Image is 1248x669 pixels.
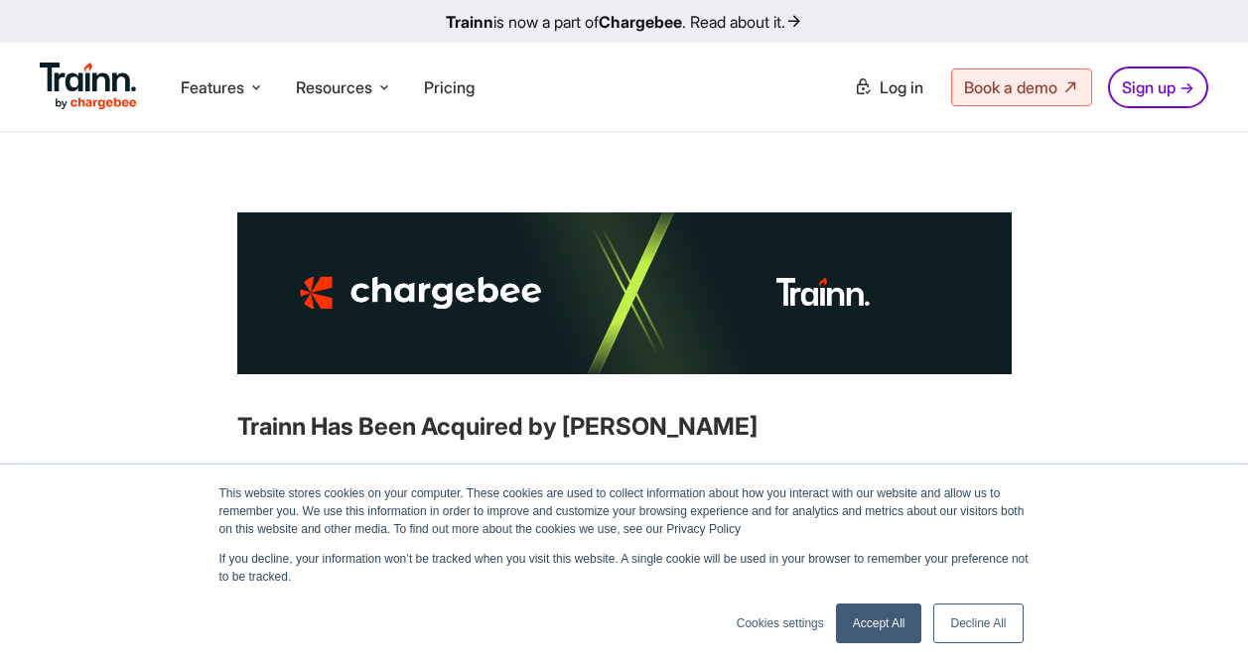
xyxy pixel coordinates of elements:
img: Trainn Logo [40,63,137,110]
a: Accept All [836,603,922,643]
span: Resources [296,76,372,98]
b: Trainn [446,12,493,32]
a: Cookies settings [737,614,824,632]
span: Features [181,76,244,98]
img: Partner Training built on Trainn | Buildops [237,212,1012,374]
span: Book a demo [964,77,1057,97]
a: Log in [842,69,935,105]
p: This website stores cookies on your computer. These cookies are used to collect information about... [219,484,1030,538]
h3: Trainn Has Been Acquired by [PERSON_NAME] [237,410,1012,444]
a: Pricing [424,77,475,97]
p: If you decline, your information won’t be tracked when you visit this website. A single cookie wi... [219,550,1030,586]
b: Chargebee [599,12,682,32]
a: Decline All [933,603,1023,643]
span: Log in [880,77,923,97]
a: Sign up → [1108,67,1208,108]
a: Book a demo [951,68,1092,106]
